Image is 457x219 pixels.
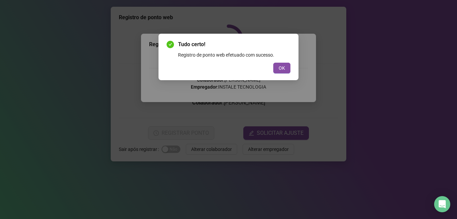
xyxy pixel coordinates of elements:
[178,51,290,59] div: Registro de ponto web efetuado com sucesso.
[167,41,174,48] span: check-circle
[434,196,450,212] div: Open Intercom Messenger
[178,40,290,49] span: Tudo certo!
[273,63,290,73] button: OK
[279,64,285,72] span: OK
